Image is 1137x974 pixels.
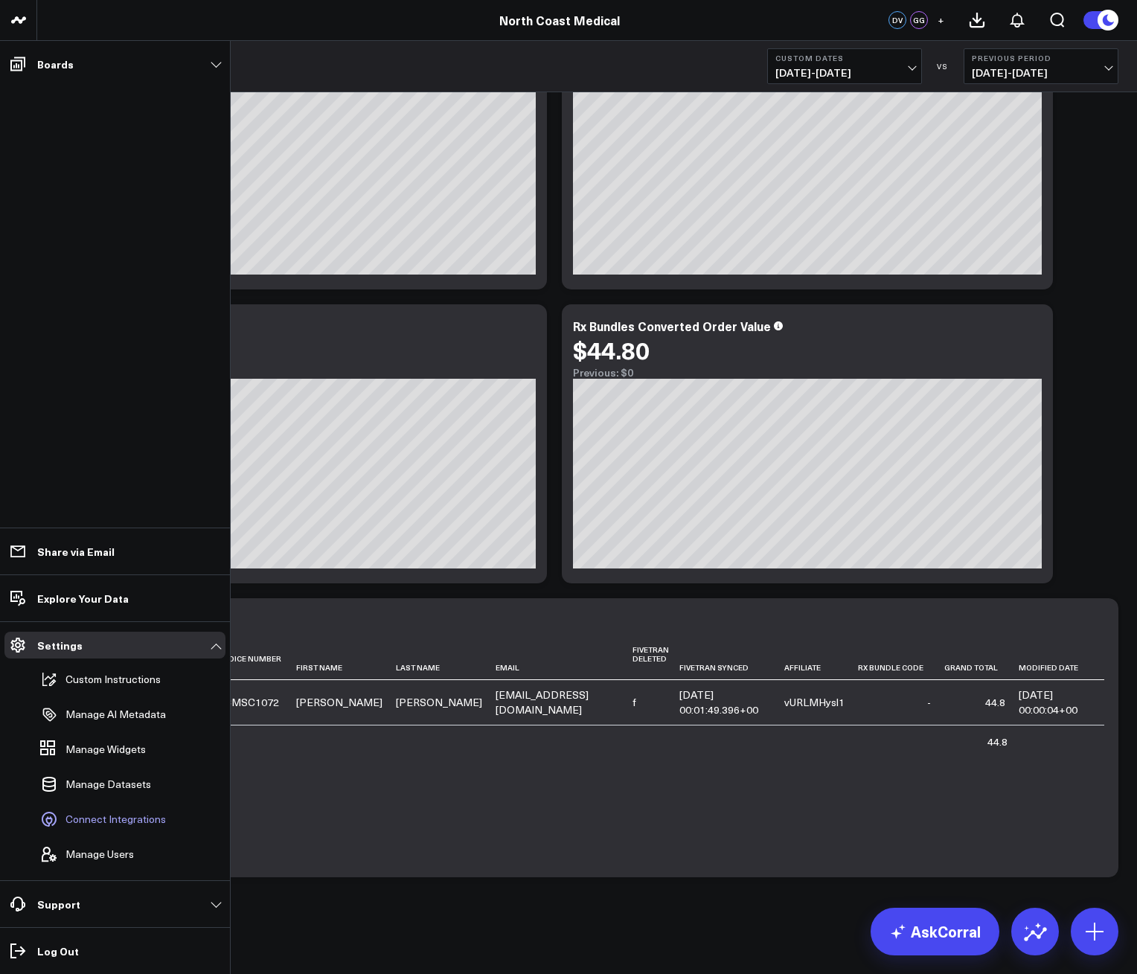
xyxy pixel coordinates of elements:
span: Connect Integrations [65,813,166,825]
div: GG [910,11,928,29]
div: DV [888,11,906,29]
a: Connect Integrations [34,803,181,836]
th: Email [496,638,633,680]
p: Support [37,898,80,910]
span: [DATE] - [DATE] [972,67,1110,79]
button: Custom Dates[DATE]-[DATE] [767,48,922,84]
div: NCMSC1072 [216,695,279,710]
th: Rx Bundle Code [858,638,944,680]
div: [DATE] 00:00:04+00 [1019,688,1091,717]
p: Boards [37,58,74,70]
div: 44.8 [987,734,1008,749]
span: + [938,15,944,25]
div: f [632,695,636,710]
th: Grand Total [944,638,1019,680]
p: Share via Email [37,545,115,557]
p: Log Out [37,945,79,957]
div: Previous: $0 [573,367,1042,379]
span: Manage Datasets [65,778,151,790]
button: Custom Instructions [34,663,161,696]
th: Invoice Number [216,638,296,680]
th: Fivetran Deleted [632,638,679,680]
p: Settings [37,639,83,651]
b: Custom Dates [775,54,914,63]
div: Previous: 0 [67,367,536,379]
div: $44.80 [573,336,650,363]
a: Manage Datasets [34,768,181,801]
span: Manage Widgets [65,743,146,755]
th: Fivetran Synced [679,638,785,680]
div: [DATE] 00:01:49.396+00 [679,688,772,717]
th: Affiliate [784,638,858,680]
button: Previous Period[DATE]-[DATE] [964,48,1118,84]
a: North Coast Medical [499,12,620,28]
button: + [932,11,949,29]
div: [EMAIL_ADDRESS][DOMAIN_NAME] [496,688,620,717]
a: Manage Widgets [34,733,181,766]
b: Previous Period [972,54,1110,63]
a: Log Out [4,938,225,964]
th: Last Name [396,638,496,680]
p: Custom Instructions [65,673,161,685]
th: Modified Date [1019,638,1104,680]
div: vURLMHysl1 [784,695,845,710]
p: Explore Your Data [37,592,129,604]
a: AskCorral [871,908,999,955]
div: 44.8 [985,695,1005,710]
div: [PERSON_NAME] [296,695,382,710]
button: Manage Users [34,838,134,871]
div: - [927,695,931,710]
span: [DATE] - [DATE] [775,67,914,79]
p: Manage AI Metadata [65,708,166,720]
div: VS [929,62,956,71]
span: Manage Users [65,848,134,860]
a: Manage AI Metadata [34,698,181,731]
th: First Name [296,638,396,680]
div: [PERSON_NAME] [396,695,482,710]
div: Rx Bundles Converted Order Value [573,318,771,334]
